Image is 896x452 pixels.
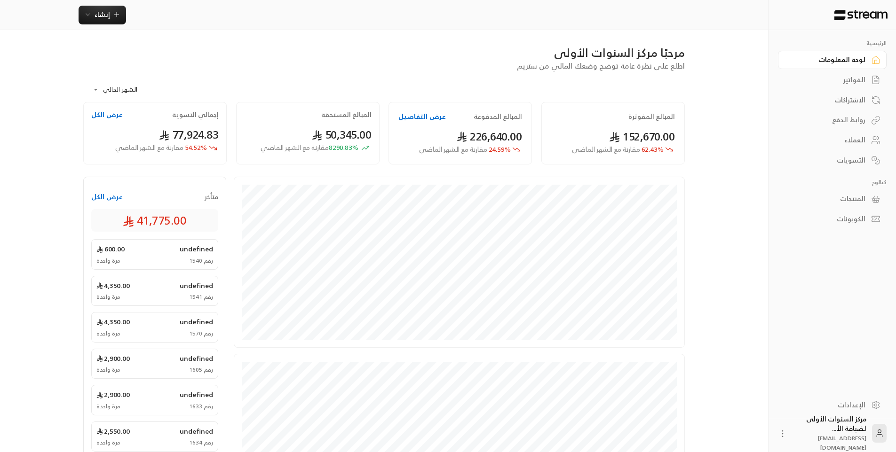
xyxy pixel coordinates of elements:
span: undefined [180,390,213,399]
div: الاشتراكات [790,95,865,105]
p: كتالوج [778,179,887,186]
span: مقارنة مع الشهر الماضي [261,141,329,153]
div: روابط الدفع [790,115,865,125]
span: 54.52 % [115,143,207,153]
div: الإعدادات [790,400,865,410]
h2: إجمالي التسوية [172,110,219,119]
span: 50,345.00 [312,125,372,144]
h2: المبالغ المستحقة [321,110,372,119]
a: الكوبونات [778,210,887,228]
a: الإعدادات [778,396,887,414]
span: 62.43 % [572,145,664,155]
span: إنشاء [95,8,110,20]
span: اطلع على نظرة عامة توضح وضعك المالي من ستريم [517,59,685,72]
button: إنشاء [79,6,126,24]
span: مرة واحدة [96,366,120,374]
span: رقم 1633 [189,403,213,410]
span: 2,900.00 [96,354,130,363]
a: التسويات [778,151,887,169]
span: 41,775.00 [123,213,187,228]
span: مقارنة مع الشهر الماضي [115,141,183,153]
span: رقم 1541 [189,293,213,301]
span: 4,350.00 [96,281,130,290]
span: 152,670.00 [609,127,675,146]
span: متأخر [205,192,218,202]
div: التسويات [790,156,865,165]
span: رقم 1570 [189,330,213,337]
div: مرحبًا مركز السنوات الأولى [83,45,685,60]
span: مرة واحدة [96,403,120,410]
span: undefined [180,427,213,436]
a: الاشتراكات [778,91,887,109]
a: روابط الدفع [778,111,887,129]
div: لوحة المعلومات [790,55,865,64]
h2: المبالغ المدفوعة [474,112,522,121]
a: المنتجات [778,190,887,208]
h2: المبالغ المفوترة [628,112,675,121]
span: 4,350.00 [96,317,130,327]
div: المنتجات [790,194,865,203]
span: undefined [180,354,213,363]
div: العملاء [790,135,865,145]
span: رقم 1634 [189,439,213,446]
span: 77,924.83 [159,125,219,144]
span: مقارنة مع الشهر الماضي [572,143,640,155]
span: مرة واحدة [96,257,120,265]
span: 8290.83 % [261,143,358,153]
p: الرئيسية [778,39,887,47]
button: عرض التفاصيل [398,112,446,121]
span: مرة واحدة [96,439,120,446]
span: مرة واحدة [96,293,120,301]
button: عرض الكل [91,192,123,202]
span: 2,900.00 [96,390,130,399]
span: 24.59 % [419,145,511,155]
img: Logo [833,10,888,20]
div: الشهر الحالي [88,78,159,102]
div: الفواتير [790,75,865,85]
span: رقم 1605 [189,366,213,374]
div: الكوبونات [790,214,865,224]
button: عرض الكل [91,110,123,119]
span: مقارنة مع الشهر الماضي [419,143,487,155]
a: العملاء [778,131,887,149]
span: undefined [180,281,213,290]
div: مركز السنوات الأولى لضيافة الأ... [793,414,866,452]
a: لوحة المعلومات [778,51,887,69]
span: 226,640.00 [457,127,523,146]
span: undefined [180,244,213,254]
span: 2,550.00 [96,427,130,436]
span: رقم 1540 [189,257,213,265]
span: undefined [180,317,213,327]
span: مرة واحدة [96,330,120,337]
span: 600.00 [96,244,125,254]
a: الفواتير [778,71,887,89]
